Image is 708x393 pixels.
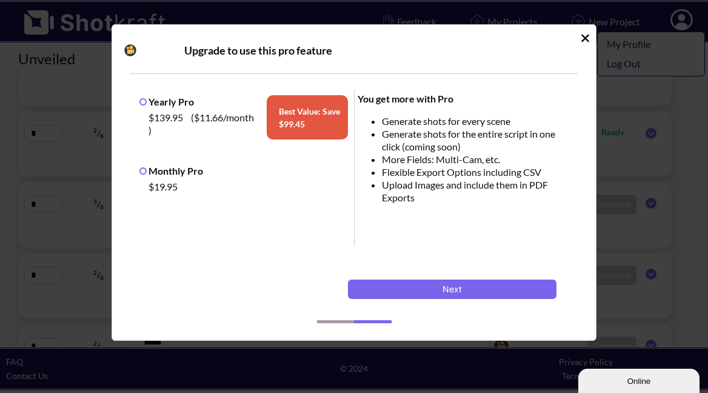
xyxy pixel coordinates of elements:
[112,24,596,341] div: Idle Modal
[382,178,572,204] li: Upload Images and include them in PDF Exports
[267,95,348,139] span: Best Value: Save $ 99.45
[139,96,194,107] label: Yearly Pro
[145,108,261,139] div: $139.95
[382,153,572,166] li: More Fields: Multi-Cam, etc.
[139,165,203,176] label: Monthly Pro
[348,280,556,299] button: Next
[149,112,254,136] span: ( $11.66 /month )
[121,41,139,59] img: Camera Icon
[382,166,572,178] li: Flexible Export Options including CSV
[358,92,572,105] div: You get more with Pro
[578,366,702,393] iframe: chat widget
[382,127,572,153] li: Generate shots for the entire script in one click (coming soon)
[184,43,564,58] div: Upgrade to use this pro feature
[145,177,348,196] div: $19.95
[382,115,572,127] li: Generate shots for every scene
